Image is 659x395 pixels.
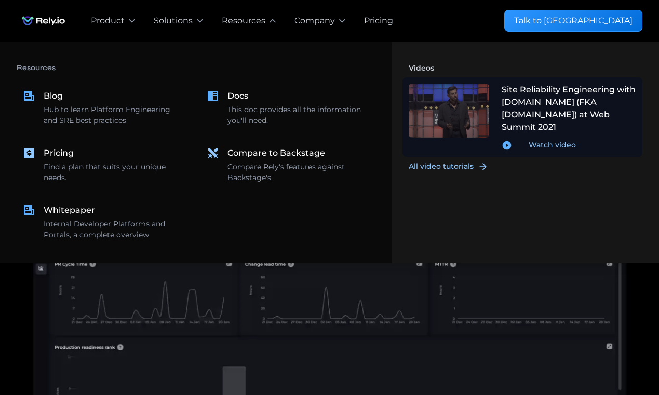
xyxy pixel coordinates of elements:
div: Solutions [154,15,193,27]
iframe: Chatbot [590,326,644,380]
a: BlogHub to learn Platform Engineering and SRE best practices [17,84,192,132]
h4: Videos [409,59,642,77]
a: DocsThis doc provides all the information you'll need. [200,84,376,132]
div: Product [91,15,125,27]
div: Company [294,15,335,27]
div: Talk to [GEOGRAPHIC_DATA] [514,15,633,27]
div: Blog [44,90,63,102]
div: Find a plan that suits your unique needs. [44,161,186,183]
a: Pricing [364,15,393,27]
a: Talk to [GEOGRAPHIC_DATA] [504,10,642,32]
div: This doc provides all the information you'll need. [227,104,370,126]
div: Hub to learn Platform Engineering and SRE best practices [44,104,186,126]
div: All video tutorials [409,161,474,172]
div: Compare Rely's features against Backstage's [227,161,370,183]
div: Docs [227,90,248,102]
img: Rely.io logo [17,10,70,31]
a: WhitepaperInternal Developer Platforms and Portals, a complete overview [17,198,192,247]
div: Whitepaper [44,204,95,216]
a: Site Reliability Engineering with [DOMAIN_NAME] (FKA [DOMAIN_NAME]) at Web Summit 2021Watch video [402,77,642,157]
a: Compare to BackstageCompare Rely's features against Backstage's [200,141,376,189]
div: Site Reliability Engineering with [DOMAIN_NAME] (FKA [DOMAIN_NAME]) at Web Summit 2021 [502,84,636,133]
a: All video tutorials [409,161,501,172]
h4: Resources [17,59,375,77]
a: PricingFind a plan that suits your unique needs. [17,141,192,189]
div: Pricing [44,147,74,159]
div: Internal Developer Platforms and Portals, a complete overview [44,219,186,240]
div: Watch video [529,140,576,151]
div: Resources [222,15,265,27]
div: Compare to Backstage [227,147,325,159]
a: home [17,10,70,31]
